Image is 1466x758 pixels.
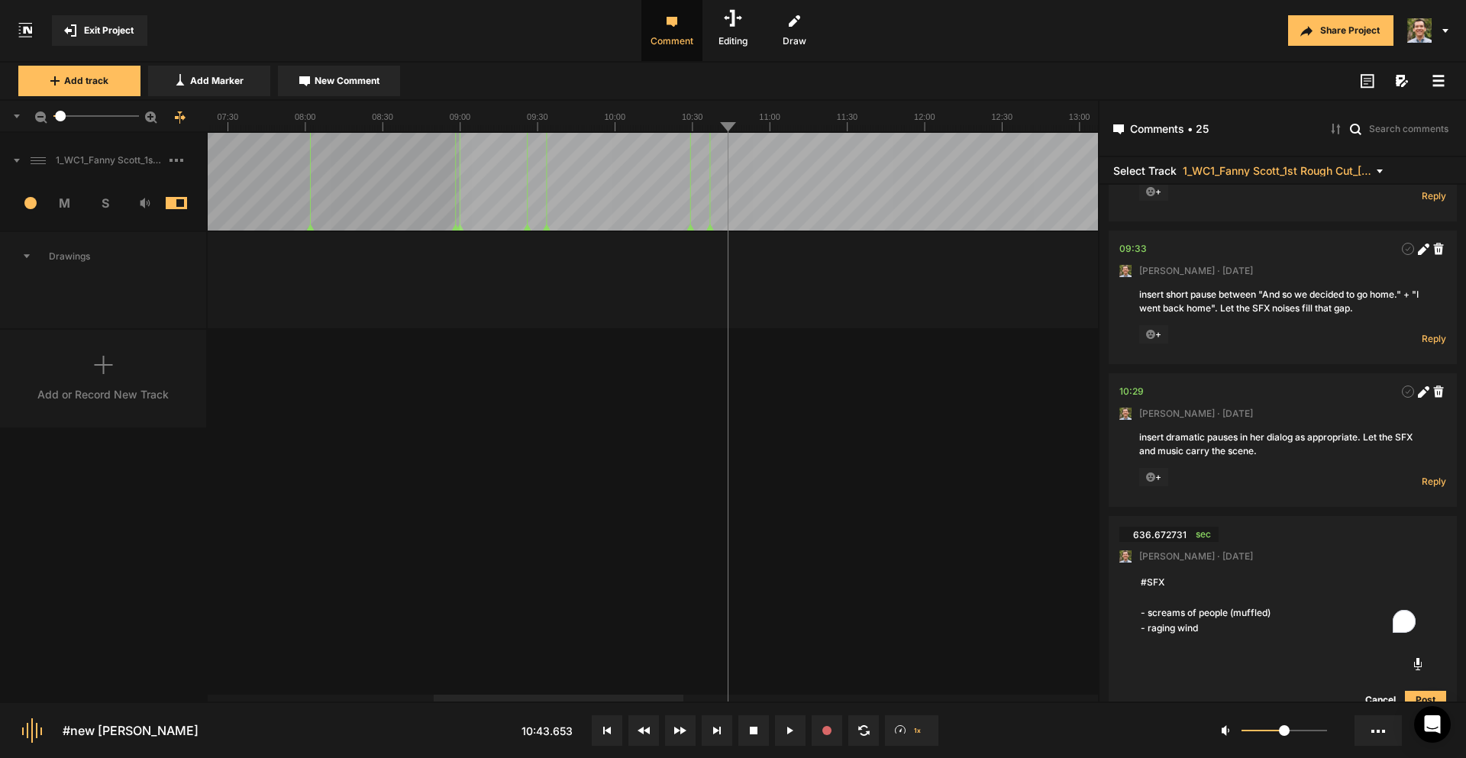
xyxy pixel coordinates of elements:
[1139,431,1426,458] div: insert dramatic pauses in her dialog as appropriate. Let the SFX and music carry the scene.
[1069,112,1090,121] text: 13:00
[1139,182,1168,201] span: +
[1288,15,1393,46] button: Share Project
[1422,332,1446,345] span: Reply
[604,112,625,121] text: 10:00
[450,112,471,121] text: 09:00
[18,66,140,96] button: Add track
[85,194,125,212] span: S
[1183,165,1374,176] span: 1_WC1_Fanny Scott_1st Rough Cut_[DATE]
[1356,691,1405,709] button: Cancel
[1119,408,1132,420] img: 424769395311cb87e8bb3f69157a6d24
[1119,384,1144,399] div: 10:29.084
[1139,325,1168,344] span: +
[64,74,108,88] span: Add track
[1414,706,1451,743] div: Open Intercom Messenger
[1139,468,1168,486] span: +
[527,112,548,121] text: 09:30
[682,112,703,121] text: 10:30
[190,74,244,88] span: Add Marker
[1099,101,1466,157] header: Comments • 25
[278,66,400,96] button: New Comment
[52,15,147,46] button: Exit Project
[295,112,316,121] text: 08:00
[37,386,169,402] div: Add or Record New Track
[1405,691,1446,709] button: Post
[1099,157,1466,185] header: Select Track
[837,112,858,121] text: 11:30
[1139,288,1426,315] div: insert short pause between "And so we decided to go home." + "I went back home". Let the SFX nois...
[1139,264,1253,278] span: [PERSON_NAME] · [DATE]
[759,112,780,121] text: 11:00
[148,66,270,96] button: Add Marker
[50,153,170,167] span: 1_WC1_Fanny Scott_1st Rough Cut_[DATE]
[914,112,935,121] text: 12:00
[1139,407,1253,421] span: [PERSON_NAME] · [DATE]
[45,194,86,212] span: M
[1139,573,1426,637] textarea: To enrich screen reader interactions, please activate Accessibility in Grammarly extension settings
[1407,18,1432,43] img: 424769395311cb87e8bb3f69157a6d24
[1119,550,1132,563] img: 424769395311cb87e8bb3f69157a6d24
[84,24,134,37] span: Exit Project
[1119,265,1132,277] img: 424769395311cb87e8bb3f69157a6d24
[218,112,239,121] text: 07:30
[1196,527,1219,542] span: sec
[1139,550,1253,563] span: [PERSON_NAME] · [DATE]
[1422,189,1446,202] span: Reply
[991,112,1012,121] text: 12:30
[1368,121,1452,136] input: Search comments
[885,715,938,746] button: 1x
[315,74,379,88] span: New Comment
[1119,241,1147,256] div: 09:33.342
[63,721,199,740] div: #new [PERSON_NAME]
[1422,475,1446,488] span: Reply
[521,724,573,737] span: 10:43.653
[372,112,393,121] text: 08:30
